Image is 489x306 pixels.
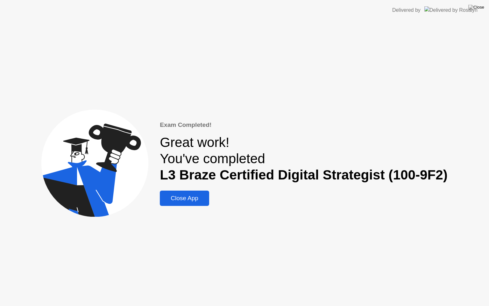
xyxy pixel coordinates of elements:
[424,6,478,14] img: Delivered by Rosalyn
[160,191,209,206] button: Close App
[160,120,448,130] div: Exam Completed!
[468,5,484,10] img: Close
[160,135,448,183] div: Great work! You've completed
[162,195,207,202] div: Close App
[160,167,448,182] b: L3 Braze Certified Digital Strategist (100-9F2)
[392,6,421,14] div: Delivered by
